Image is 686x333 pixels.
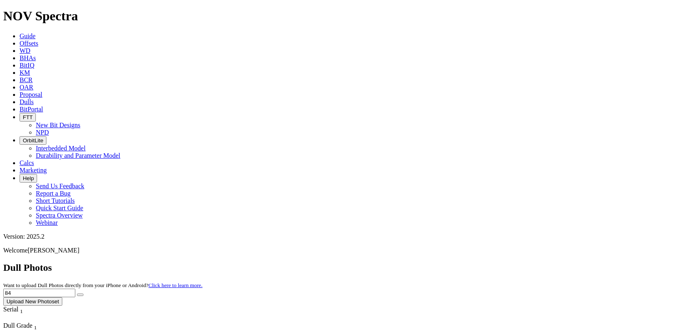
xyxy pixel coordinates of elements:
[20,98,34,105] a: Dulls
[20,159,34,166] a: Calcs
[36,197,75,204] a: Short Tutorials
[20,69,30,76] a: KM
[3,282,202,288] small: Want to upload Dull Photos directly from your iPhone or Android?
[36,122,80,128] a: New Bit Designs
[3,306,38,315] div: Serial Sort None
[20,167,47,174] a: Marketing
[20,308,23,314] sub: 1
[36,212,83,219] a: Spectra Overview
[20,40,38,47] a: Offsets
[3,306,18,313] span: Serial
[20,113,36,122] button: FTT
[20,76,33,83] a: BCR
[149,282,203,288] a: Click here to learn more.
[20,54,36,61] a: BHAs
[3,297,62,306] button: Upload New Photoset
[36,205,83,211] a: Quick Start Guide
[3,247,683,254] p: Welcome
[20,33,35,39] a: Guide
[34,322,37,329] span: Sort None
[3,233,683,240] div: Version: 2025.2
[23,175,34,181] span: Help
[28,247,79,254] span: [PERSON_NAME]
[23,114,33,120] span: FTT
[34,324,37,331] sub: 1
[20,174,37,183] button: Help
[20,84,33,91] a: OAR
[20,306,23,313] span: Sort None
[20,91,42,98] a: Proposal
[36,183,84,189] a: Send Us Feedback
[20,62,34,69] a: BitIQ
[3,9,683,24] h1: NOV Spectra
[3,262,683,273] h2: Dull Photos
[3,289,75,297] input: Search Serial Number
[23,137,43,144] span: OrbitLite
[36,152,121,159] a: Durability and Parameter Model
[20,47,31,54] a: WD
[36,129,49,136] a: NPD
[3,322,60,331] div: Dull Grade Sort None
[36,219,58,226] a: Webinar
[3,315,38,322] div: Column Menu
[3,322,33,329] span: Dull Grade
[20,136,46,145] button: OrbitLite
[20,106,43,113] a: BitPortal
[36,145,85,152] a: Interbedded Model
[3,306,38,322] div: Sort None
[36,190,70,197] a: Report a Bug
